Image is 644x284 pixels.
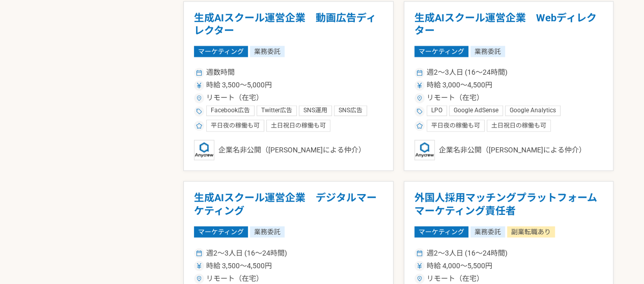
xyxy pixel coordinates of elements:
[427,67,508,78] span: 週2〜3人日 (16〜24時間)
[206,247,287,258] span: 週2〜3人日 (16〜24時間)
[416,250,423,256] img: ico_calendar-4541a85f.svg
[206,260,272,271] span: 時給 3,500〜4,500円
[414,46,468,57] span: マーケティング
[414,12,603,38] h1: 生成AIスクール運営企業 Webディレクター
[416,95,423,101] img: ico_location_pin-352ac629.svg
[196,122,202,129] img: ico_star-c4f7eedc.svg
[303,107,327,115] span: SNS運用
[416,122,423,129] img: ico_star-c4f7eedc.svg
[431,107,442,115] span: LPO
[196,82,202,88] img: ico_currency_yen-76ea2c4c.svg
[427,80,492,90] span: 時給 3,000〜4,500円
[427,273,484,283] span: リモート（在宅）
[416,70,423,76] img: ico_calendar-4541a85f.svg
[427,247,508,258] span: 週2〜3人日 (16〜24時間)
[427,119,485,132] div: 平日夜の稼働も可
[194,226,248,237] span: マーケティング
[194,46,248,57] span: マーケティング
[206,92,263,103] span: リモート（在宅）
[416,263,423,269] img: ico_currency_yen-76ea2c4c.svg
[194,140,383,160] div: 企業名非公開（[PERSON_NAME]による仲介）
[196,275,202,281] img: ico_location_pin-352ac629.svg
[194,12,383,38] h1: 生成AIスクール運営企業 動画広告ディレクター
[414,140,603,160] div: 企業名非公開（[PERSON_NAME]による仲介）
[196,108,202,114] img: ico_tag-f97210f0.svg
[416,275,423,281] img: ico_location_pin-352ac629.svg
[206,67,235,78] span: 週数時間
[414,140,435,160] img: logo_text_blue_01.png
[194,192,383,217] h1: 生成AIスクール運営企業 デジタルマーケティング
[339,107,362,115] span: SNS広告
[211,107,250,115] span: Facebook広告
[414,226,468,237] span: マーケティング
[470,226,505,237] span: 業務委託
[250,226,285,237] span: 業務委託
[194,140,214,160] img: logo_text_blue_01.png
[510,107,556,115] span: Google Analytics
[427,92,484,103] span: リモート（在宅）
[416,82,423,88] img: ico_currency_yen-76ea2c4c.svg
[416,108,423,114] img: ico_tag-f97210f0.svg
[427,260,492,271] span: 時給 4,000〜5,500円
[196,263,202,269] img: ico_currency_yen-76ea2c4c.svg
[261,107,292,115] span: Twitter広告
[196,250,202,256] img: ico_calendar-4541a85f.svg
[206,80,272,90] span: 時給 3,500〜5,000円
[196,95,202,101] img: ico_location_pin-352ac629.svg
[206,273,263,283] span: リモート（在宅）
[206,119,264,132] div: 平日夜の稼働も可
[507,226,555,237] span: 副業転職あり
[196,70,202,76] img: ico_calendar-4541a85f.svg
[414,192,603,217] h1: 外国人採用マッチングプラットフォーム マーケティング責任者
[266,119,330,132] div: 土日祝日の稼働も可
[487,119,551,132] div: 土日祝日の稼働も可
[454,107,498,115] span: Google AdSense
[250,46,285,57] span: 業務委託
[470,46,505,57] span: 業務委託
